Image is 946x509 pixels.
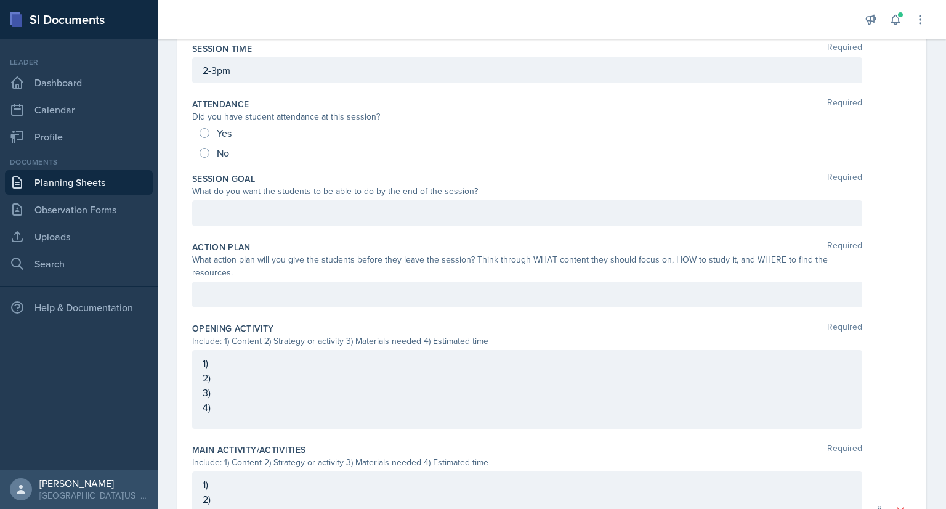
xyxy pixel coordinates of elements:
[5,124,153,149] a: Profile
[192,253,862,279] div: What action plan will you give the students before they leave the session? Think through WHAT con...
[192,444,305,456] label: Main Activity/Activities
[203,477,852,492] p: 1)
[192,110,862,123] div: Did you have student attendance at this session?
[192,43,252,55] label: Session Time
[203,400,852,415] p: 4)
[203,63,852,78] p: 2-3pm
[5,70,153,95] a: Dashboard
[827,241,862,253] span: Required
[5,224,153,249] a: Uploads
[192,335,862,348] div: Include: 1) Content 2) Strategy or activity 3) Materials needed 4) Estimated time
[5,170,153,195] a: Planning Sheets
[203,356,852,370] p: 1)
[827,173,862,185] span: Required
[203,385,852,400] p: 3)
[5,295,153,320] div: Help & Documentation
[5,197,153,222] a: Observation Forms
[192,322,274,335] label: Opening Activity
[203,370,852,385] p: 2)
[5,97,153,122] a: Calendar
[192,185,862,198] div: What do you want the students to be able to do by the end of the session?
[192,98,249,110] label: Attendance
[192,456,862,469] div: Include: 1) Content 2) Strategy or activity 3) Materials needed 4) Estimated time
[5,57,153,68] div: Leader
[217,147,229,159] span: No
[192,173,255,185] label: Session Goal
[39,489,148,502] div: [GEOGRAPHIC_DATA][US_STATE] in [GEOGRAPHIC_DATA]
[827,43,862,55] span: Required
[827,98,862,110] span: Required
[827,322,862,335] span: Required
[192,241,251,253] label: Action Plan
[827,444,862,456] span: Required
[5,251,153,276] a: Search
[203,492,852,507] p: 2)
[217,127,232,139] span: Yes
[5,157,153,168] div: Documents
[39,477,148,489] div: [PERSON_NAME]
